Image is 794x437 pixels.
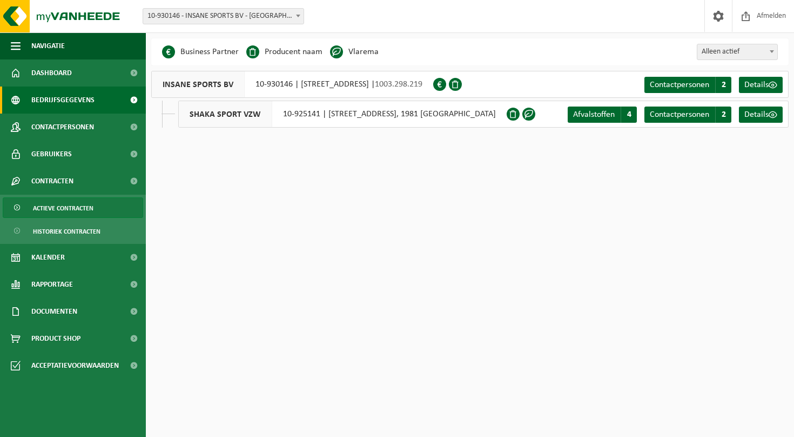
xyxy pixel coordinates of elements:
[739,107,783,123] a: Details
[162,44,239,60] li: Business Partner
[650,110,709,119] span: Contactpersonen
[143,8,304,24] span: 10-930146 - INSANE SPORTS BV - MECHELEN
[31,244,65,271] span: Kalender
[739,77,783,93] a: Details
[573,110,615,119] span: Afvalstoffen
[31,168,73,195] span: Contracten
[650,81,709,89] span: Contactpersonen
[33,198,93,219] span: Actieve contracten
[715,107,731,123] span: 2
[375,80,422,89] span: 1003.298.219
[31,271,73,298] span: Rapportage
[246,44,322,60] li: Producent naam
[744,81,769,89] span: Details
[568,107,637,123] a: Afvalstoffen 4
[151,71,433,98] div: 10-930146 | [STREET_ADDRESS] |
[31,141,72,168] span: Gebruikers
[31,87,95,114] span: Bedrijfsgegevens
[697,44,777,59] span: Alleen actief
[31,32,65,59] span: Navigatie
[143,9,304,24] span: 10-930146 - INSANE SPORTS BV - MECHELEN
[152,71,245,97] span: INSANE SPORTS BV
[33,221,100,242] span: Historiek contracten
[179,101,272,127] span: SHAKA SPORT VZW
[31,59,72,87] span: Dashboard
[31,352,119,379] span: Acceptatievoorwaarden
[178,101,507,128] div: 10-925141 | [STREET_ADDRESS], 1981 [GEOGRAPHIC_DATA]
[31,325,80,352] span: Product Shop
[697,44,778,60] span: Alleen actief
[31,298,77,325] span: Documenten
[644,77,731,93] a: Contactpersonen 2
[744,110,769,119] span: Details
[3,221,143,241] a: Historiek contracten
[644,107,731,123] a: Contactpersonen 2
[31,114,94,141] span: Contactpersonen
[3,197,143,218] a: Actieve contracten
[621,107,637,123] span: 4
[715,77,731,93] span: 2
[330,44,379,60] li: Vlarema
